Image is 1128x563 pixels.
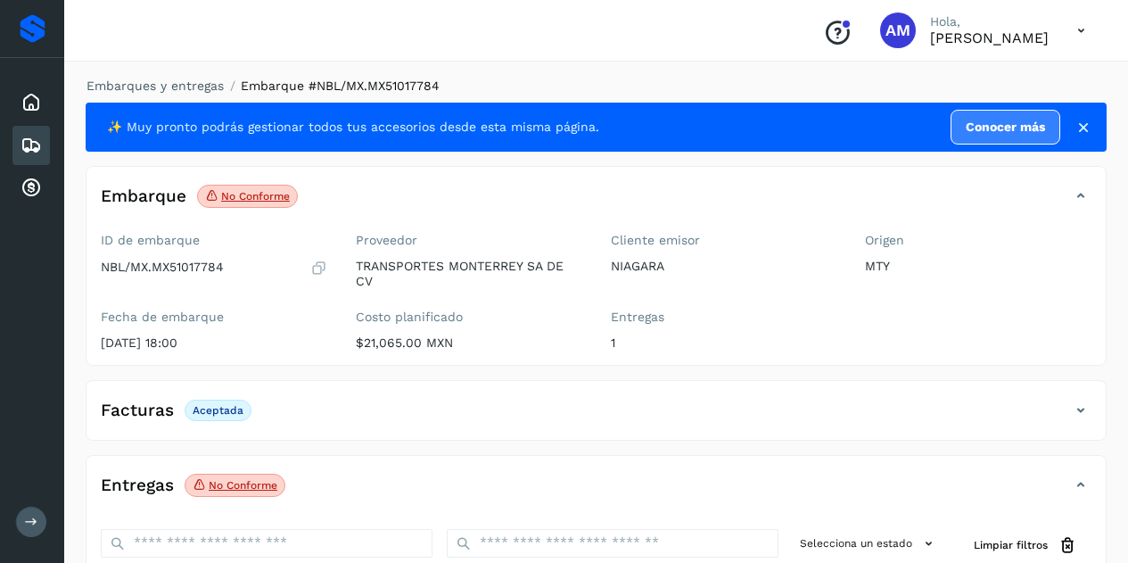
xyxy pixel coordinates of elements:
p: NBL/MX.MX51017784 [101,260,224,275]
p: Hola, [930,14,1049,29]
h4: Embarque [101,186,186,207]
p: Angele Monserrat Manriquez Bisuett [930,29,1049,46]
div: Inicio [12,83,50,122]
label: Origen [865,233,1091,248]
a: Embarques y entregas [86,79,224,93]
button: Selecciona un estado [793,529,945,559]
p: NIAGARA [611,259,837,274]
div: Cuentas por cobrar [12,169,50,208]
p: [DATE] 18:00 [101,335,327,351]
div: EntregasNo conforme [86,470,1106,515]
p: $21,065.00 MXN [356,335,582,351]
p: 1 [611,335,837,351]
p: No conforme [209,479,277,492]
a: Conocer más [951,110,1060,145]
label: Proveedor [356,233,582,248]
nav: breadcrumb [86,77,1107,95]
div: EmbarqueNo conforme [86,181,1106,226]
div: FacturasAceptada [86,395,1106,440]
label: Cliente emisor [611,233,837,248]
p: TRANSPORTES MONTERREY SA DE CV [356,259,582,289]
p: No conforme [221,190,290,203]
label: Fecha de embarque [101,310,327,325]
span: Limpiar filtros [974,537,1048,553]
h4: Facturas [101,401,174,421]
span: ✨ Muy pronto podrás gestionar todos tus accesorios desde esta misma página. [107,118,599,137]
span: Embarque #NBL/MX.MX51017784 [241,79,440,93]
p: MTY [865,259,1091,274]
p: Aceptada [193,404,243,417]
button: Limpiar filtros [959,529,1091,562]
label: ID de embarque [101,233,327,248]
label: Entregas [611,310,837,325]
div: Embarques [12,126,50,165]
label: Costo planificado [356,310,582,325]
h4: Entregas [101,476,174,496]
